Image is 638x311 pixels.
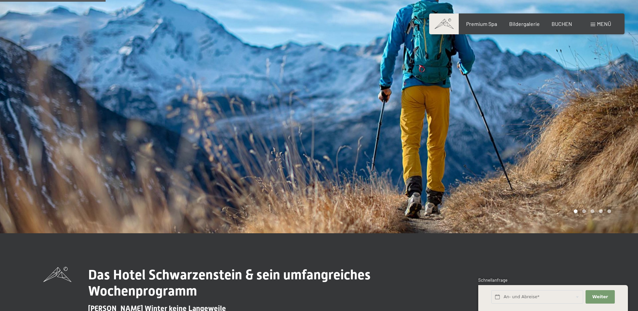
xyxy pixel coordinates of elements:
[478,277,508,283] span: Schnellanfrage
[597,21,611,27] span: Menü
[552,21,572,27] a: BUCHEN
[582,209,586,213] div: Carousel Page 2
[88,267,371,299] span: Das Hotel Schwarzenstein & sein umfangreiches Wochenprogramm
[571,209,611,213] div: Carousel Pagination
[574,209,577,213] div: Carousel Page 1 (Current Slide)
[586,290,614,304] button: Weiter
[509,21,540,27] a: Bildergalerie
[592,294,608,300] span: Weiter
[607,209,611,213] div: Carousel Page 5
[591,209,594,213] div: Carousel Page 3
[599,209,603,213] div: Carousel Page 4
[466,21,497,27] a: Premium Spa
